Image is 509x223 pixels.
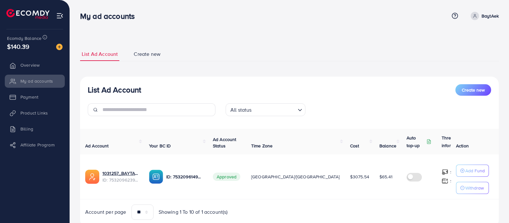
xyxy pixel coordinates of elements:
p: Threshold information [442,134,473,149]
p: Auto top-up [407,134,425,149]
div: Search for option [226,103,305,116]
a: BaytAek [468,12,499,20]
span: Time Zone [251,143,273,149]
p: Withdraw [465,184,484,192]
img: top-up amount [442,178,448,184]
span: Approved [213,173,240,181]
span: Create new [462,87,485,93]
img: image [56,44,63,50]
span: Showing 1 To 10 of 1 account(s) [159,208,228,216]
span: Create new [134,50,161,58]
span: Balance [379,143,396,149]
button: Withdraw [456,182,489,194]
span: List Ad Account [82,50,118,58]
span: Ad Account [85,143,109,149]
p: BaytAek [482,12,499,20]
span: $140.39 [7,42,29,51]
p: $ --- [450,168,458,176]
button: Create new [455,84,491,96]
p: $ --- [450,177,458,185]
span: Ecomdy Balance [7,35,41,41]
span: All status [229,105,253,115]
img: top-up amount [442,169,448,175]
span: Account per page [85,208,126,216]
span: $65.41 [379,174,393,180]
img: ic-ba-acc.ded83a64.svg [149,170,163,184]
span: Ad Account Status [213,136,236,149]
div: <span class='underline'>1031257_BAYTAEK_1753702824295</span></br>7532096239010316305 [102,170,139,183]
p: Add Fund [465,167,485,175]
h3: My ad accounts [80,11,140,21]
img: menu [56,12,64,19]
span: Cost [350,143,359,149]
span: [GEOGRAPHIC_DATA]/[GEOGRAPHIC_DATA] [251,174,340,180]
span: ID: 7532096239010316305 [102,177,139,183]
span: $3075.54 [350,174,369,180]
h3: List Ad Account [88,85,141,94]
span: Your BC ID [149,143,171,149]
span: Action [456,143,469,149]
img: ic-ads-acc.e4c84228.svg [85,170,99,184]
img: logo [6,9,49,19]
input: Search for option [254,104,295,115]
a: 1031257_BAYTAEK_1753702824295 [102,170,139,176]
p: ID: 7532096149239529473 [166,173,203,181]
button: Add Fund [456,165,489,177]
